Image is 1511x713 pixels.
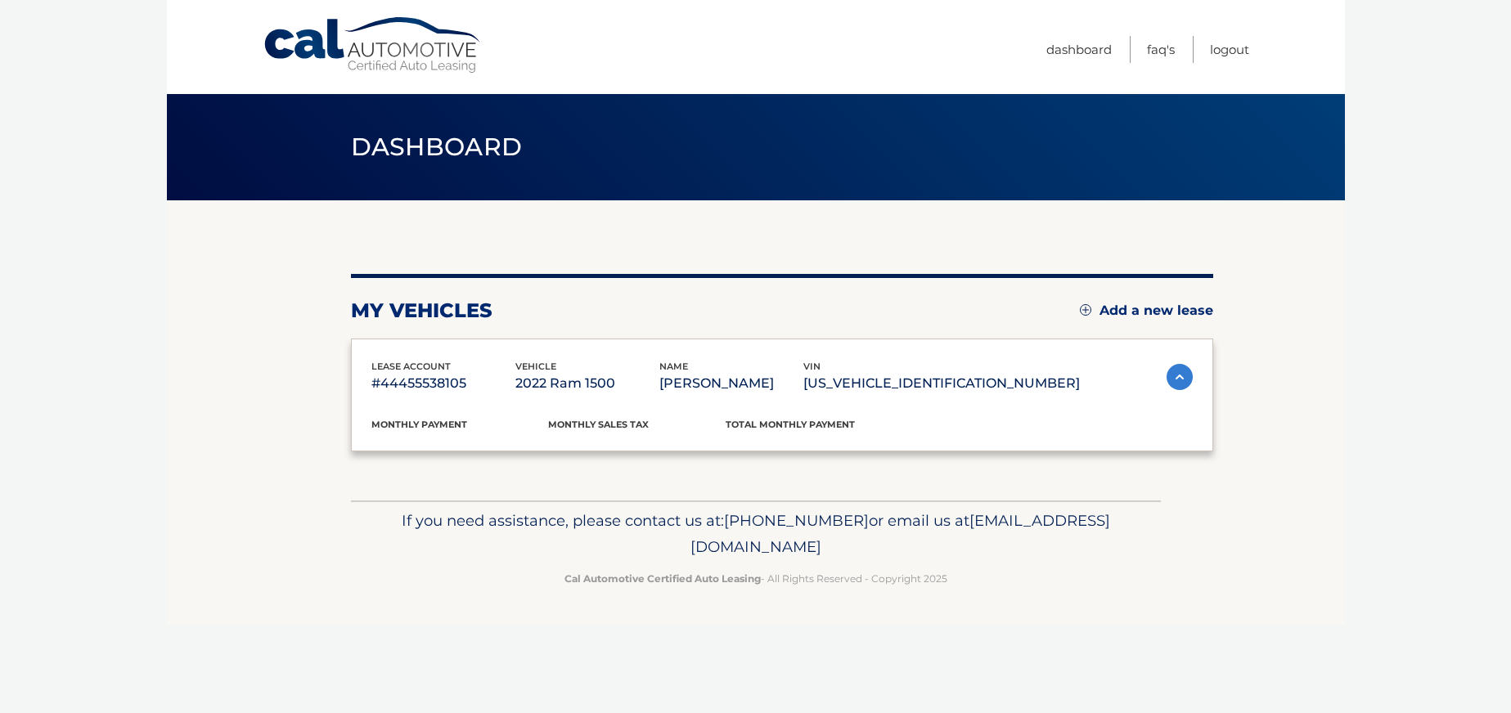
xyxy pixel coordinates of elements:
[351,298,492,323] h2: my vehicles
[1167,364,1193,390] img: accordion-active.svg
[726,419,855,430] span: Total Monthly Payment
[726,431,903,454] p: $454.89
[724,511,869,530] span: [PHONE_NUMBER]
[1147,36,1175,63] a: FAQ's
[263,16,483,74] a: Cal Automotive
[803,372,1080,395] p: [US_VEHICLE_IDENTIFICATION_NUMBER]
[548,419,649,430] span: Monthly sales Tax
[515,361,556,372] span: vehicle
[371,431,549,454] p: $417.33
[1080,303,1213,319] a: Add a new lease
[362,508,1150,560] p: If you need assistance, please contact us at: or email us at
[548,431,726,454] p: $37.56
[1080,304,1091,316] img: add.svg
[564,572,761,585] strong: Cal Automotive Certified Auto Leasing
[351,132,523,162] span: Dashboard
[371,419,467,430] span: Monthly Payment
[371,372,515,395] p: #44455538105
[1046,36,1112,63] a: Dashboard
[803,361,821,372] span: vin
[515,372,659,395] p: 2022 Ram 1500
[371,361,451,372] span: lease account
[659,361,688,372] span: name
[1210,36,1249,63] a: Logout
[690,511,1110,556] span: [EMAIL_ADDRESS][DOMAIN_NAME]
[362,570,1150,587] p: - All Rights Reserved - Copyright 2025
[659,372,803,395] p: [PERSON_NAME]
